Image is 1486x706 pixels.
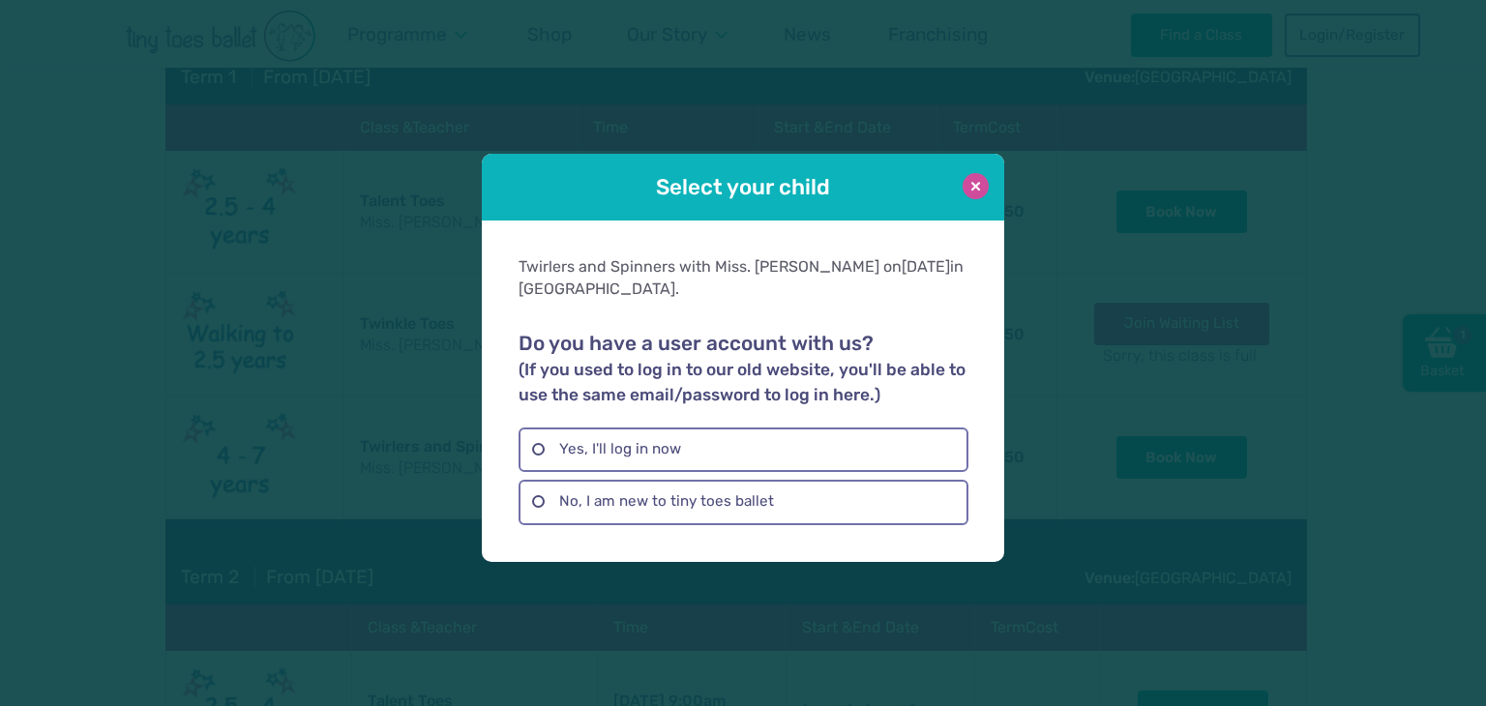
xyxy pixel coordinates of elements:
[519,332,967,407] h2: Do you have a user account with us?
[519,427,967,472] label: Yes, I'll log in now
[519,256,967,300] div: Twirlers and Spinners with Miss. [PERSON_NAME] on in [GEOGRAPHIC_DATA].
[902,257,950,276] span: [DATE]
[519,360,966,404] small: (If you used to log in to our old website, you'll be able to use the same email/password to log i...
[519,480,967,524] label: No, I am new to tiny toes ballet
[536,172,950,202] h1: Select your child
